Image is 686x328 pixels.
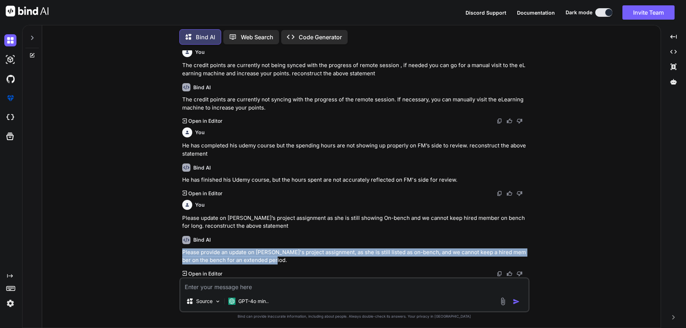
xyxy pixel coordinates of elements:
[517,118,522,124] img: dislike
[566,9,592,16] span: Dark mode
[195,49,205,56] h6: You
[182,142,528,158] p: He has completed his udemy course but the spending hours are not showing up properly on FM’s side...
[4,73,16,85] img: githubDark
[466,9,506,16] button: Discord Support
[195,129,205,136] h6: You
[507,191,512,196] img: like
[499,297,507,306] img: attachment
[228,298,235,305] img: GPT-4o mini
[4,111,16,123] img: cloudideIcon
[497,118,502,124] img: copy
[466,10,506,16] span: Discord Support
[513,298,520,305] img: icon
[517,271,522,277] img: dislike
[497,191,502,196] img: copy
[507,118,512,124] img: like
[179,314,530,319] p: Bind can provide inaccurate information, including about people. Always double-check its answers....
[193,164,211,171] h6: Bind AI
[188,117,222,125] p: Open in Editor
[4,92,16,104] img: premium
[299,33,342,41] p: Code Generator
[182,248,528,264] p: Please provide an update on [PERSON_NAME]'s project assignment, as she is still listed as on-benc...
[193,84,211,91] h6: Bind AI
[196,298,213,305] p: Source
[517,10,555,16] span: Documentation
[182,61,528,77] p: The credit points are currently not being synced with the progress of remote session , if needed ...
[188,270,222,277] p: Open in Editor
[195,201,205,208] h6: You
[182,214,528,230] p: Please update on [PERSON_NAME]’s project assignment as she is still showing On-bench and we canno...
[238,298,269,305] p: GPT-4o min..
[193,236,211,243] h6: Bind AI
[188,190,222,197] p: Open in Editor
[182,96,528,112] p: The credit points are currently not syncing with the progress of the remote session. If necessary...
[4,54,16,66] img: darkAi-studio
[507,271,512,277] img: like
[622,5,675,20] button: Invite Team
[4,34,16,46] img: darkChat
[6,6,49,16] img: Bind AI
[517,9,555,16] button: Documentation
[4,297,16,309] img: settings
[196,33,215,41] p: Bind AI
[517,191,522,196] img: dislike
[182,176,528,184] p: He has finished his Udemy course, but the hours spent are not accurately reflected on FM's side f...
[241,33,273,41] p: Web Search
[497,271,502,277] img: copy
[215,298,221,304] img: Pick Models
